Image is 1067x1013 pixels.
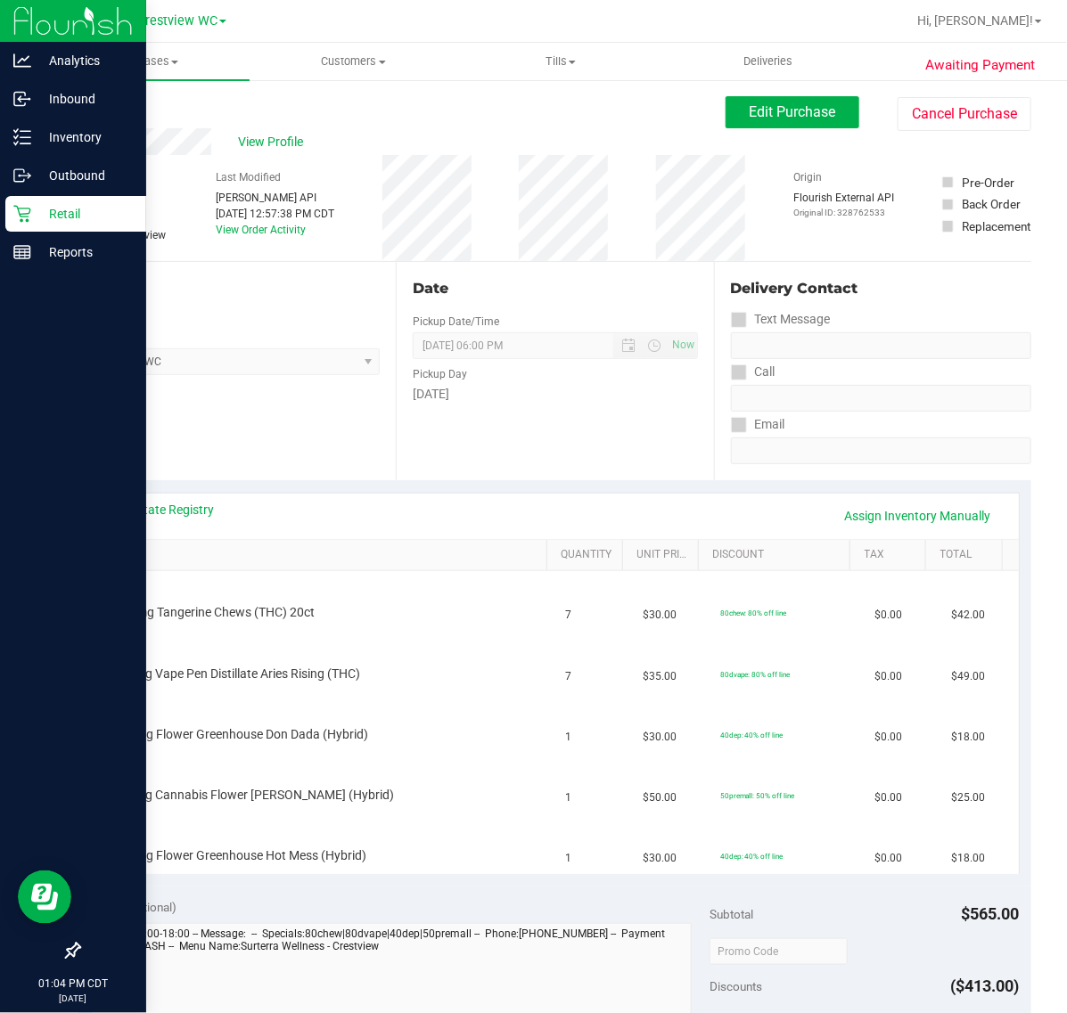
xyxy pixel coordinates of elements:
span: 1 [566,789,572,806]
span: $18.00 [952,850,986,867]
span: Tills [458,53,663,69]
span: $30.00 [643,607,677,624]
a: View Order Activity [216,224,306,236]
span: FT 0.3g Vape Pen Distillate Aries Rising (THC) [111,666,361,682]
p: Retail [31,203,138,225]
span: $0.00 [874,850,902,867]
a: Assign Inventory Manually [833,501,1003,531]
span: Crestview WC [137,13,218,29]
p: Analytics [31,50,138,71]
p: Inventory [31,127,138,148]
span: $18.00 [952,729,986,746]
div: [DATE] 12:57:38 PM CDT [216,206,334,222]
span: FD 3.5g Flower Greenhouse Don Dada (Hybrid) [111,726,369,743]
span: Purchases [43,53,250,69]
span: $49.00 [952,668,986,685]
a: SKU [105,548,540,562]
div: Delivery Contact [731,278,1031,299]
inline-svg: Outbound [13,167,31,184]
label: Pickup Day [413,366,467,382]
div: [PERSON_NAME] API [216,190,334,206]
iframe: Resource center [18,870,71,924]
span: $42.00 [952,607,986,624]
input: Promo Code [710,938,848,965]
a: Total [940,548,995,562]
span: $565.00 [962,904,1020,923]
span: 1 [566,850,572,867]
input: Format: (999) 999-9999 [731,332,1031,359]
span: 80chew: 80% off line [720,609,787,617]
span: 40dep: 40% off line [720,852,784,861]
div: Flourish External API [793,190,894,219]
span: $25.00 [952,789,986,806]
label: Email [731,412,785,437]
button: Cancel Purchase [898,97,1031,131]
a: Customers [250,43,456,80]
p: Inbound [31,88,138,110]
a: Unit Price [637,548,692,562]
div: Replacement [962,217,1030,235]
inline-svg: Analytics [13,52,31,69]
span: 50premall: 50% off line [720,791,795,800]
div: Pre-Order [962,174,1014,192]
a: View State Registry [108,501,215,519]
label: Call [731,359,776,385]
span: 1 [566,729,572,746]
span: 7 [566,668,572,685]
p: Reports [31,241,138,263]
a: Quantity [561,548,615,562]
inline-svg: Reports [13,243,31,261]
div: [DATE] [413,385,697,404]
span: $0.00 [874,668,902,685]
span: $35.00 [643,668,677,685]
span: Subtotal [710,907,753,921]
p: Outbound [31,165,138,186]
button: Edit Purchase [726,96,859,128]
span: 40dep: 40% off line [720,731,784,739]
inline-svg: Retail [13,205,31,223]
span: FT 3.5g Cannabis Flower [PERSON_NAME] (Hybrid) [111,787,395,804]
span: Customers [250,53,456,69]
span: HT 5mg Tangerine Chews (THC) 20ct [111,604,316,621]
span: $30.00 [643,729,677,746]
p: [DATE] [8,992,138,1005]
input: Format: (999) 999-9999 [731,385,1031,412]
span: $0.00 [874,789,902,806]
span: Deliveries [719,53,817,69]
div: Location [78,278,380,299]
label: Last Modified [216,169,281,185]
span: $0.00 [874,729,902,746]
span: $30.00 [643,850,677,867]
p: 01:04 PM CDT [8,976,138,992]
label: Pickup Date/Time [413,314,499,330]
inline-svg: Inbound [13,90,31,108]
span: $50.00 [643,789,677,806]
span: Discounts [710,970,762,1002]
a: Purchases [43,43,250,80]
p: Original ID: 328762533 [793,206,894,219]
span: $0.00 [874,607,902,624]
label: Origin [793,169,822,185]
a: Tax [865,548,919,562]
a: Deliveries [664,43,871,80]
span: ($413.00) [951,976,1020,995]
inline-svg: Inventory [13,128,31,146]
span: View Profile [238,133,309,151]
div: Date [413,278,697,299]
span: 80dvape: 80% off line [720,670,791,679]
span: Awaiting Payment [925,55,1035,76]
span: FD 3.5g Flower Greenhouse Hot Mess (Hybrid) [111,847,367,864]
span: 7 [566,607,572,624]
label: Text Message [731,306,831,332]
div: Back Order [962,195,1021,213]
a: Tills [457,43,664,80]
a: Discount [713,548,844,562]
span: Edit Purchase [750,103,836,120]
span: Hi, [PERSON_NAME]! [917,13,1033,28]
